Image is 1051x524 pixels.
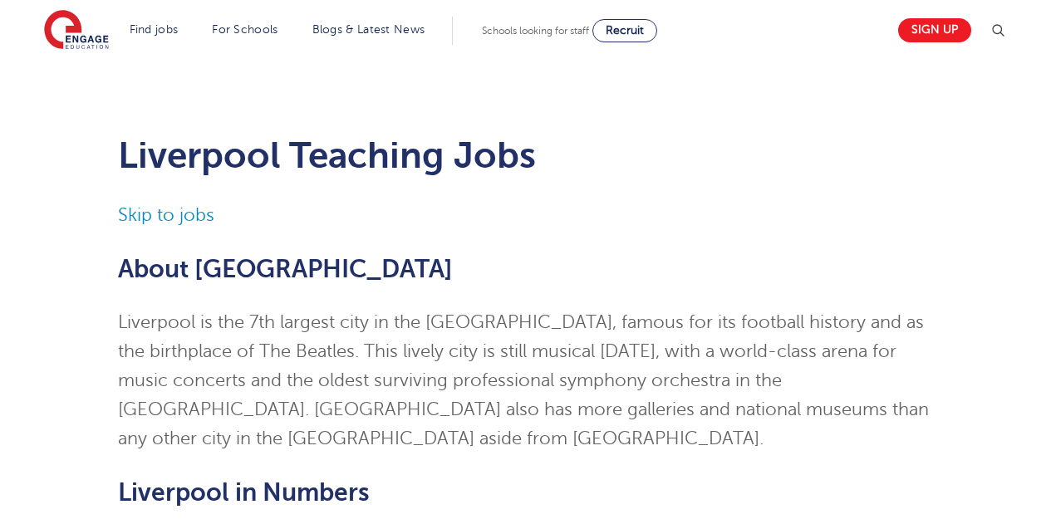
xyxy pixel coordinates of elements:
[312,23,425,36] a: Blogs & Latest News
[118,478,933,507] h2: Liverpool in Numbers
[44,10,109,51] img: Engage Education
[118,135,933,176] h1: Liverpool Teaching Jobs
[118,205,214,225] a: Skip to jobs
[592,19,657,42] a: Recruit
[212,23,277,36] a: For Schools
[898,18,971,42] a: Sign up
[118,255,933,283] h2: About [GEOGRAPHIC_DATA]
[130,23,179,36] a: Find jobs
[482,25,589,37] span: Schools looking for staff
[118,308,933,453] p: Liverpool is the 7th largest city in the [GEOGRAPHIC_DATA], famous for its football history and a...
[606,24,644,37] span: Recruit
